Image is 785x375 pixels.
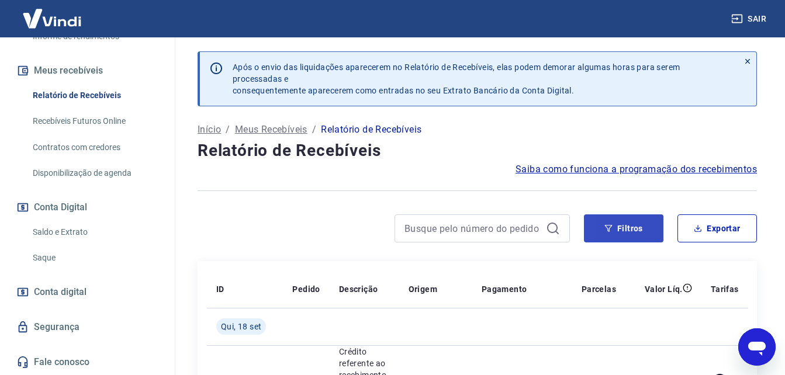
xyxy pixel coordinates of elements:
[28,161,161,185] a: Disponibilização de agenda
[198,139,757,162] h4: Relatório de Recebíveis
[14,58,161,84] button: Meus recebíveis
[292,283,320,295] p: Pedido
[404,220,541,237] input: Busque pelo número do pedido
[14,1,90,36] img: Vindi
[339,283,378,295] p: Descrição
[216,283,224,295] p: ID
[198,123,221,137] a: Início
[711,283,739,295] p: Tarifas
[645,283,683,295] p: Valor Líq.
[34,284,87,300] span: Conta digital
[409,283,437,295] p: Origem
[312,123,316,137] p: /
[28,84,161,107] a: Relatório de Recebíveis
[28,109,161,133] a: Recebíveis Futuros Online
[738,328,776,366] iframe: Botão para abrir a janela de mensagens
[14,314,161,340] a: Segurança
[28,136,161,159] a: Contratos com credores
[482,283,527,295] p: Pagamento
[584,214,663,242] button: Filtros
[14,279,161,305] a: Conta digital
[233,61,729,96] p: Após o envio das liquidações aparecerem no Relatório de Recebíveis, elas podem demorar algumas ho...
[582,283,616,295] p: Parcelas
[28,246,161,270] a: Saque
[321,123,421,137] p: Relatório de Recebíveis
[14,195,161,220] button: Conta Digital
[516,162,757,176] a: Saiba como funciona a programação dos recebimentos
[677,214,757,242] button: Exportar
[221,321,261,332] span: Qui, 18 set
[226,123,230,137] p: /
[729,8,771,30] button: Sair
[28,220,161,244] a: Saldo e Extrato
[14,349,161,375] a: Fale conosco
[235,123,307,137] a: Meus Recebíveis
